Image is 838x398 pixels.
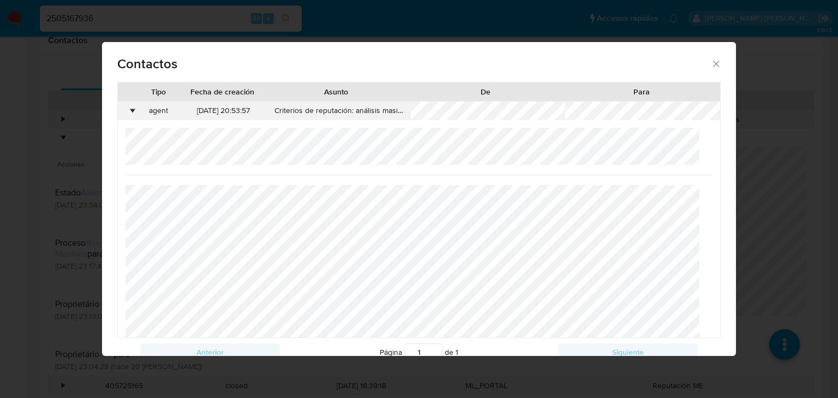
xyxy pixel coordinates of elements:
[137,102,180,120] div: agent
[131,105,134,116] div: •
[267,102,411,120] div: Criterios de reputación: análisis masivo de HT
[273,86,400,97] div: Asunto
[456,347,458,358] span: 1
[145,86,172,97] div: Tipo
[180,102,266,120] div: [DATE] 20:53:57
[140,343,279,361] button: Anterior
[415,86,556,97] div: De
[711,58,721,68] button: close
[558,343,697,361] button: Siguiente
[187,86,257,97] div: Fecha de creación
[571,86,713,97] div: Para
[117,57,711,70] span: Contactos
[380,343,458,361] span: Página de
